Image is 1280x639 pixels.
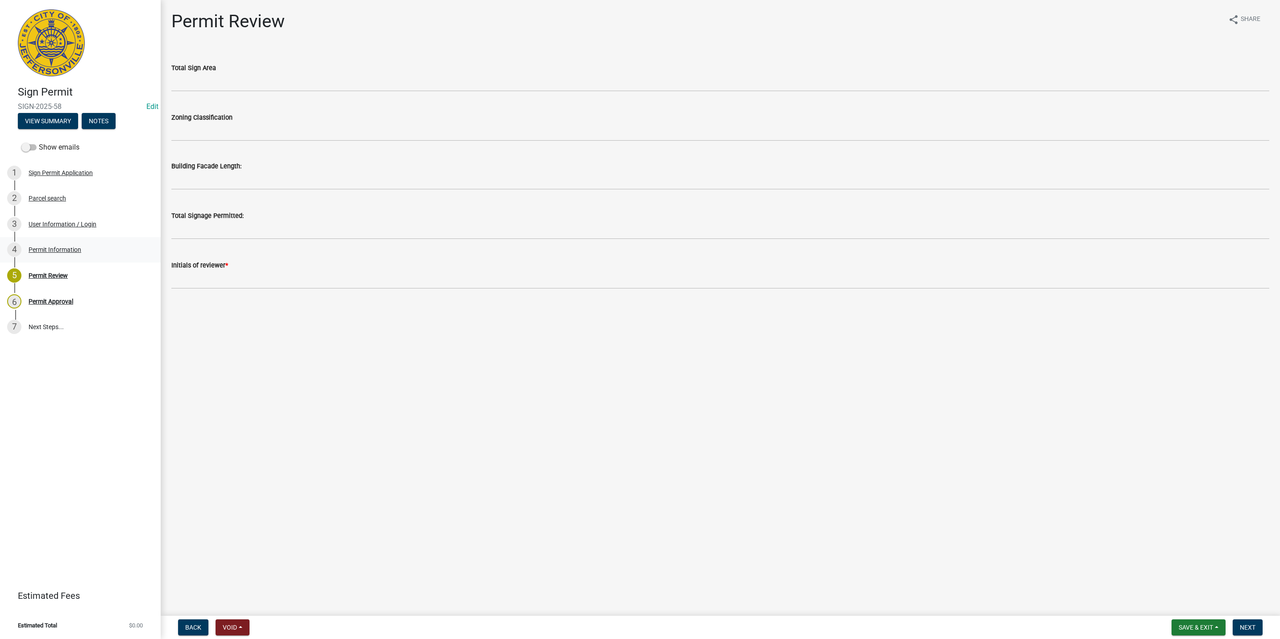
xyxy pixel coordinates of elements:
span: Next [1240,624,1255,631]
span: Share [1241,14,1260,25]
label: Building Facade Length: [171,163,241,170]
div: 6 [7,294,21,309]
button: Back [178,619,208,635]
div: 5 [7,268,21,283]
i: share [1228,14,1239,25]
span: Save & Exit [1179,624,1213,631]
span: Back [185,624,201,631]
a: Estimated Fees [7,587,146,605]
span: SIGN-2025-58 [18,102,143,111]
div: 3 [7,217,21,231]
button: Notes [82,113,116,129]
h4: Sign Permit [18,86,154,99]
div: 7 [7,320,21,334]
span: Estimated Total [18,622,57,628]
span: $0.00 [129,622,143,628]
h1: Permit Review [171,11,285,32]
div: Sign Permit Application [29,170,93,176]
label: Initials of reviewer [171,263,228,269]
button: shareShare [1221,11,1268,28]
wm-modal-confirm: Edit Application Number [146,102,158,111]
wm-modal-confirm: Summary [18,118,78,125]
img: City of Jeffersonville, Indiana [18,9,85,76]
button: Next [1233,619,1263,635]
div: Permit Approval [29,298,73,305]
div: User Information / Login [29,221,96,227]
div: 2 [7,191,21,205]
label: Show emails [21,142,79,153]
button: Void [216,619,249,635]
div: Parcel search [29,195,66,201]
div: 1 [7,166,21,180]
wm-modal-confirm: Notes [82,118,116,125]
button: Save & Exit [1172,619,1226,635]
a: Edit [146,102,158,111]
div: 4 [7,242,21,257]
div: Permit Information [29,246,81,253]
div: Permit Review [29,272,68,279]
button: View Summary [18,113,78,129]
label: Total Signage Permitted: [171,213,244,219]
span: Void [223,624,237,631]
label: Zoning Classification [171,115,233,121]
label: Total Sign Area [171,65,216,71]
